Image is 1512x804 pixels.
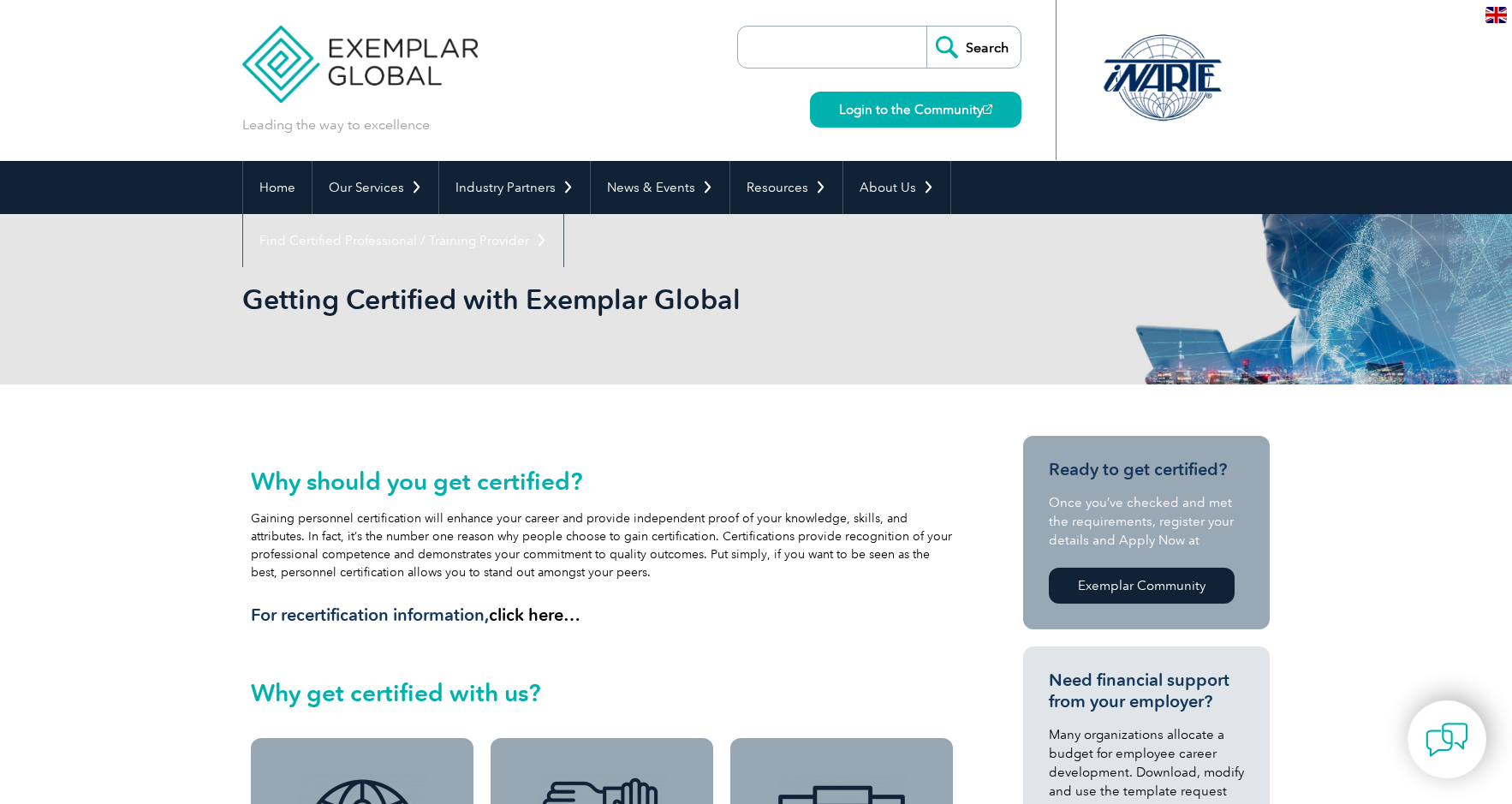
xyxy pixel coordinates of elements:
a: Industry Partners [439,161,590,214]
h3: Ready to get certified? [1049,459,1244,480]
p: Once you’ve checked and met the requirements, register your details and Apply Now at [1049,493,1244,550]
h3: For recertification information, [251,604,953,626]
p: Leading the way to excellence [242,116,430,134]
a: About Us [843,161,950,214]
a: Home [243,161,312,214]
a: click here… [489,604,580,625]
a: Find Certified Professional / Training Provider [243,214,563,267]
h2: Why should you get certified? [251,468,953,495]
a: Our Services [313,161,438,214]
div: Gaining personnel certification will enhance your career and provide independent proof of your kn... [251,468,953,626]
a: News & Events [591,161,729,214]
img: open_square.png [983,104,992,114]
input: Search [926,27,1021,68]
a: Login to the Community [810,92,1021,128]
a: Exemplar Community [1049,568,1235,604]
h2: Why get certified with us? [251,679,953,706]
img: en [1485,7,1507,23]
h3: Need financial support from your employer? [1049,670,1244,712]
h1: Getting Certified with Exemplar Global [242,283,900,316]
img: contact-chat.png [1426,718,1468,761]
a: Resources [730,161,842,214]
